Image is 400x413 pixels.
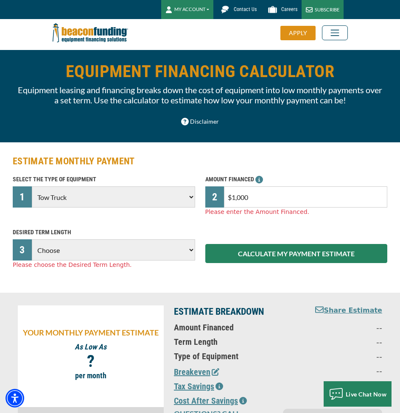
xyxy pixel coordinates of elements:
button: Cost After Savings [174,394,247,407]
p: DESIRED TERM LENGTH [13,227,195,237]
i: check_circle [7,44,21,61]
button: Toggle navigation [322,25,348,40]
p: -- [301,366,382,376]
div: Please choose the Desired Term Length. [13,261,195,269]
p: As Low As [22,342,159,352]
span: Contact Us [234,6,257,12]
i: Collapse debug badge [170,2,187,19]
a: Beacon Funding Careers Careers - open in a new tab [261,2,302,17]
p: ? [22,356,159,366]
p: Type of Equipment [174,351,291,361]
p: Term Length [174,337,291,347]
img: Beacon Funding Careers [265,2,280,17]
span: Careers [281,6,297,12]
p: Amount Financed [174,322,291,333]
p: SELECT THE TYPE OF EQUIPMENT [13,174,195,184]
input: $0 [224,186,387,208]
p: -- [301,337,382,347]
img: Beacon Funding Corporation logo [53,19,128,47]
button: Finish [157,67,187,83]
button: Live Chat Now [324,381,392,407]
img: Beacon Funding chat [218,2,232,17]
span: Debug information for this page is viewable in the Tag Assistant window [26,44,177,61]
div: APPLY [280,26,316,40]
p: ESTIMATE BREAKDOWN [174,305,291,318]
button: Disclaimer [176,114,224,130]
a: Contact Us [213,2,261,17]
span: Disclaimer [190,116,219,127]
span: Tag Assistant [29,6,71,14]
h1: EQUIPMENT FINANCING CALCULATOR [18,63,382,80]
p: Equipment leasing and financing breaks down the cost of equipment into low monthly payments over ... [18,85,382,105]
h2: ESTIMATE MONTHLY PAYMENT [13,155,387,168]
div: 2 [205,186,224,208]
button: Share Estimate [315,305,382,316]
p: -- [301,322,382,333]
a: APPLY [280,26,322,40]
div: 1 [13,186,32,208]
span: Live Chat Now [346,391,387,398]
p: YOUR MONTHLY PAYMENT ESTIMATE [22,327,159,338]
div: Please enter the Amount Financed. [205,208,388,216]
p: per month [22,371,159,381]
a: Learn more [75,53,106,60]
button: Tax Savings [174,380,223,393]
div: Accessibility Menu [6,389,24,407]
p: -- [301,380,382,390]
button: CALCULATE MY PAYMENT ESTIMATE [205,244,388,263]
p: AMOUNT FINANCED [205,174,388,184]
button: Breakeven [174,366,219,378]
p: -- [301,351,382,361]
p: -- [301,394,382,405]
div: 3 [13,239,32,261]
